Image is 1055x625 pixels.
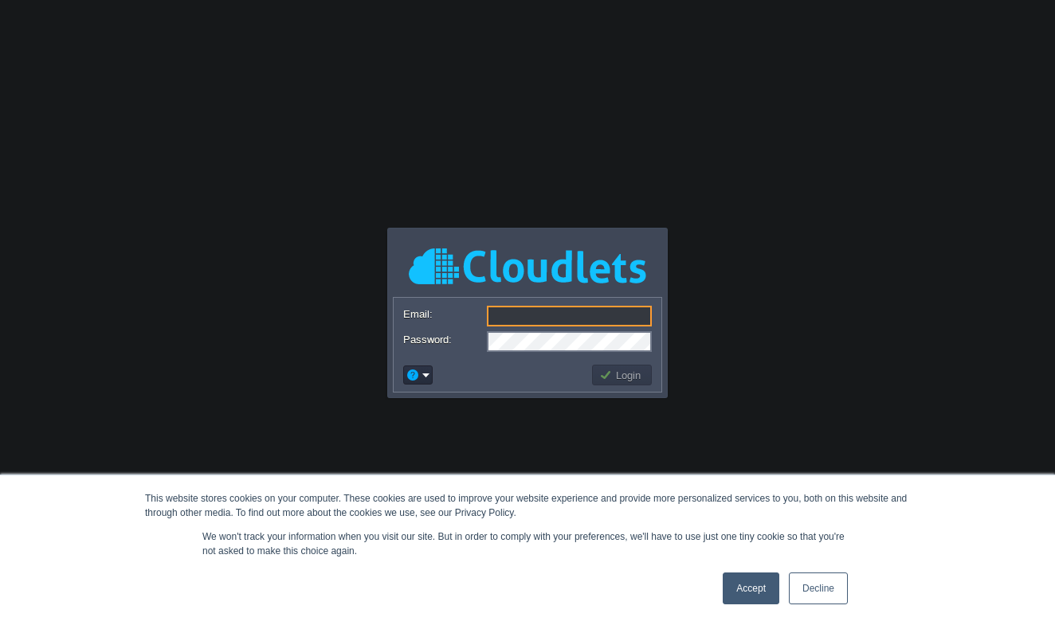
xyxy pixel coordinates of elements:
[145,491,910,520] div: This website stores cookies on your computer. These cookies are used to improve your website expe...
[403,331,485,348] label: Password:
[403,306,485,322] label: Email:
[408,244,647,288] img: Cloudlets
[202,529,853,558] p: We won't track your information when you visit our site. But in order to comply with your prefere...
[599,368,645,382] button: Login
[723,572,779,604] a: Accept
[789,572,848,604] a: Decline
